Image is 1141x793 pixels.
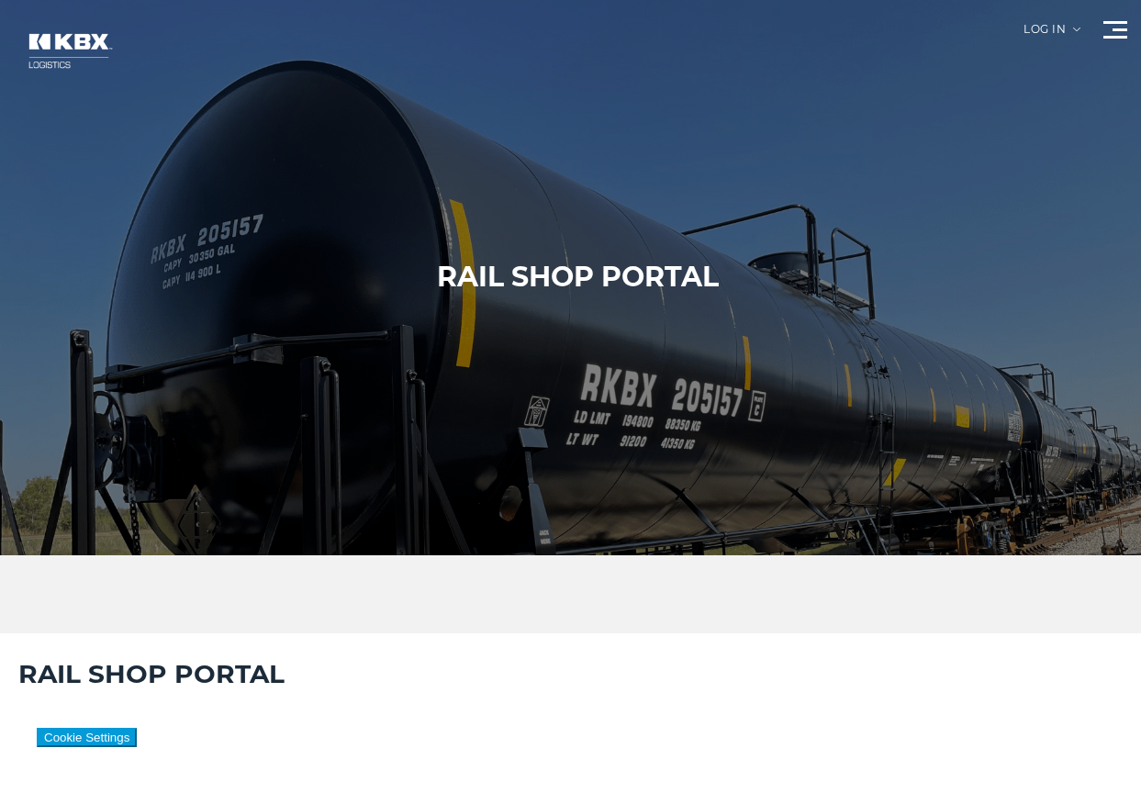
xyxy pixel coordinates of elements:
[1024,24,1080,49] div: Log in
[14,18,124,84] img: kbx logo
[1073,28,1080,31] img: arrow
[37,728,137,747] button: Cookie Settings
[18,656,1123,691] h2: RAIL SHOP PORTAL
[437,259,719,296] h1: RAIL SHOP PORTAL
